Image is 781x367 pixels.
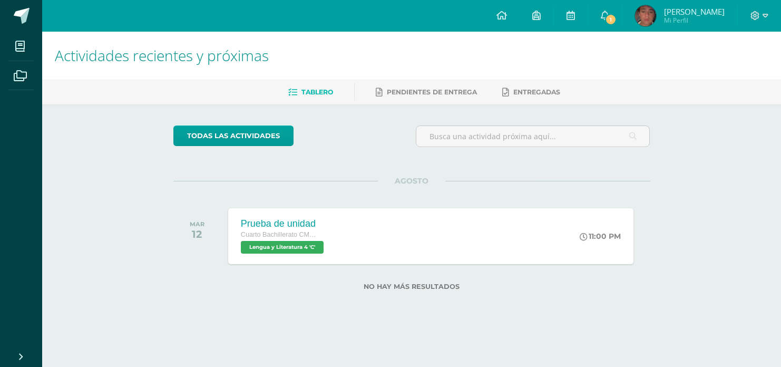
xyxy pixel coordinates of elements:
label: No hay más resultados [173,283,650,291]
a: Entregadas [502,84,560,101]
div: MAR [190,220,204,228]
input: Busca una actividad próxima aquí... [416,126,650,147]
div: 11:00 PM [580,231,621,241]
span: Tablero [301,88,333,96]
span: Lengua y Literatura 4 'C' [241,241,324,254]
span: Entregadas [513,88,560,96]
span: Cuarto Bachillerato CMP Bachillerato en CCLL con Orientación en Computación [241,231,320,238]
img: 8c0fbed0a1705d3437677aed27382fb5.png [635,5,656,26]
div: Prueba de unidad [241,218,326,229]
a: todas las Actividades [173,125,294,146]
div: 12 [190,228,204,240]
a: Pendientes de entrega [376,84,477,101]
span: Actividades recientes y próximas [55,45,269,65]
a: Tablero [288,84,333,101]
span: 1 [605,14,617,25]
span: Mi Perfil [664,16,725,25]
span: AGOSTO [378,176,445,186]
span: [PERSON_NAME] [664,6,725,17]
span: Pendientes de entrega [387,88,477,96]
